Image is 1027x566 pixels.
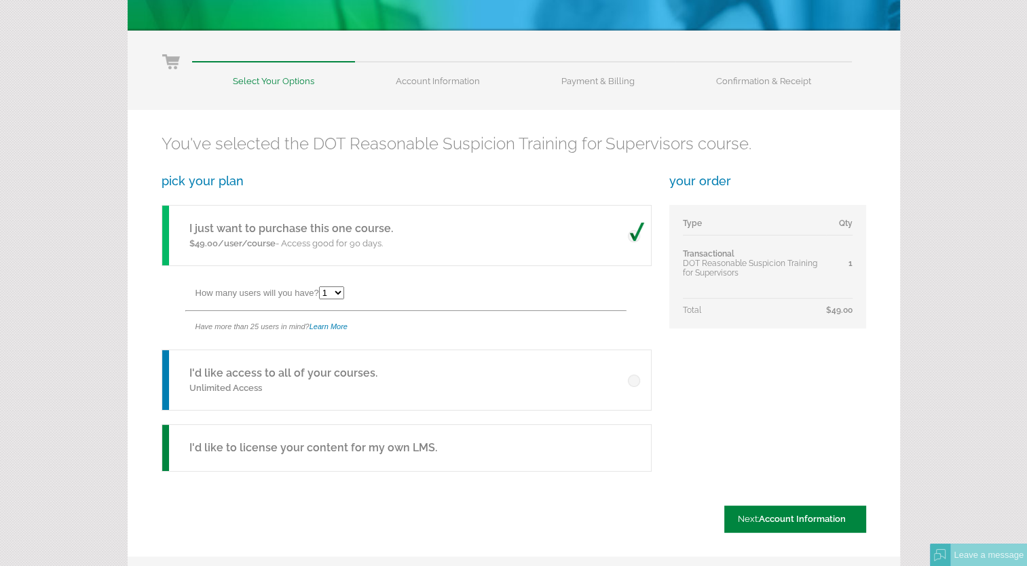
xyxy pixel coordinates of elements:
img: Offline [934,549,946,561]
li: Confirmation & Receipt [675,61,852,86]
a: I'd like access to all of your courses. [189,366,377,379]
h5: I'd like to license your content for my own LMS. [189,440,437,456]
span: Unlimited Access [189,383,262,393]
td: Type [683,219,826,235]
a: Next:Account Information [724,506,866,533]
li: Account Information [355,61,521,86]
h3: your order [669,174,866,188]
td: Total [683,299,826,316]
a: Learn More [310,322,348,331]
div: Have more than 25 users in mind? [195,312,650,342]
span: DOT Reasonable Suspicion Training for Supervisors [683,259,817,278]
div: Leave a message [950,544,1027,566]
li: Select Your Options [192,61,355,86]
li: Payment & Billing [521,61,675,86]
span: Account Information [759,514,846,524]
div: 1 [826,259,853,268]
span: Transactional [683,249,734,259]
div: How many users will you have? [195,280,650,310]
span: $49.00/user/course [189,238,276,248]
h3: pick your plan [162,174,650,188]
h5: I just want to purchase this one course. [189,221,393,237]
p: - Access good for 90 days. [189,237,393,250]
h2: You've selected the DOT Reasonable Suspicion Training for Supervisors course. [162,134,866,153]
td: Qty [826,219,853,235]
span: $49.00 [826,305,853,315]
a: I'd like to license your content for my own LMS. [162,424,650,472]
